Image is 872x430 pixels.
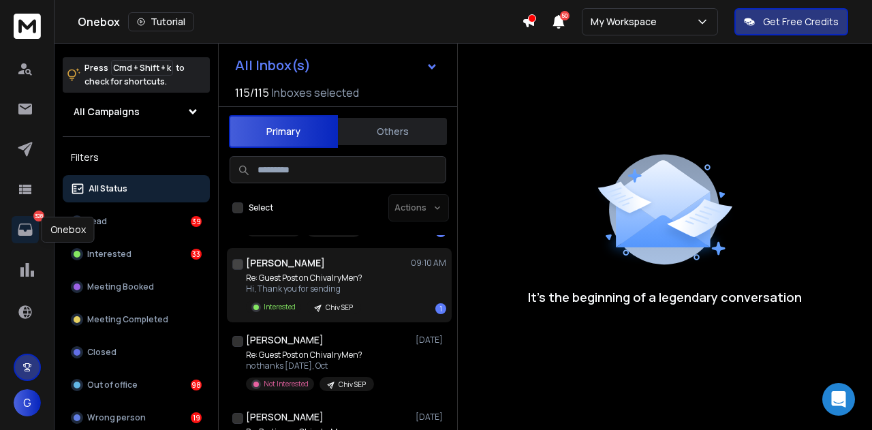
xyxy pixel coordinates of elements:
button: Closed [63,339,210,366]
p: [DATE] [416,412,446,423]
button: G [14,389,41,416]
button: All Inbox(s) [224,52,449,79]
p: Interested [264,302,296,312]
p: Meeting Booked [87,281,154,292]
p: 09:10 AM [411,258,446,268]
button: Get Free Credits [734,8,848,35]
p: [DATE] [416,335,446,345]
span: 115 / 115 [235,85,269,101]
button: Primary [229,115,338,148]
button: All Campaigns [63,98,210,125]
p: Re: Guest Post on ChivalryMen? [246,350,374,360]
div: 39 [191,216,202,227]
div: 33 [191,249,202,260]
p: My Workspace [591,15,662,29]
h3: Filters [63,148,210,167]
button: Interested33 [63,241,210,268]
button: Tutorial [128,12,194,31]
span: 50 [560,11,570,20]
div: 1 [435,303,446,314]
h3: Inboxes selected [272,85,359,101]
button: Lead39 [63,208,210,235]
div: Onebox [42,217,95,243]
p: 328 [33,211,44,221]
div: 98 [191,380,202,390]
h1: [PERSON_NAME] [246,333,324,347]
p: Lead [87,216,107,227]
p: Closed [87,347,116,358]
p: Not Interested [264,379,309,389]
h1: [PERSON_NAME] [246,410,324,424]
h1: [PERSON_NAME] [246,256,325,270]
h1: All Campaigns [74,105,140,119]
p: It’s the beginning of a legendary conversation [528,288,802,307]
p: Press to check for shortcuts. [84,61,185,89]
a: 328 [12,216,39,243]
div: Open Intercom Messenger [822,383,855,416]
button: Meeting Completed [63,306,210,333]
p: All Status [89,183,127,194]
p: Re: Guest Post on ChivalryMen? [246,273,362,283]
p: Out of office [87,380,138,390]
p: Hi, Thank you for sending [246,283,362,294]
p: Interested [87,249,131,260]
p: Get Free Credits [763,15,839,29]
p: Chiv SEP [339,380,366,390]
label: Select [249,202,273,213]
button: Others [338,117,447,147]
p: no thanks [DATE], Oct [246,360,374,371]
p: Meeting Completed [87,314,168,325]
button: All Status [63,175,210,202]
button: Meeting Booked [63,273,210,301]
p: Chiv SEP [326,303,353,313]
div: 19 [191,412,202,423]
button: Out of office98 [63,371,210,399]
p: Wrong person [87,412,146,423]
span: Cmd + Shift + k [111,60,173,76]
div: Onebox [78,12,522,31]
h1: All Inbox(s) [235,59,311,72]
